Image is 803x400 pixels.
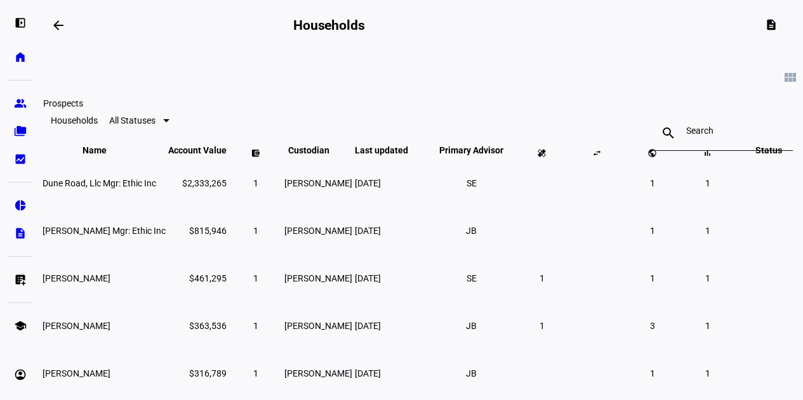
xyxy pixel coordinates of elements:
span: 1 [253,368,258,378]
td: $461,295 [168,255,227,301]
span: [DATE] [355,273,381,283]
li: SE [460,172,482,195]
li: JB [460,314,482,337]
span: Name [83,145,126,155]
span: [DATE] [355,368,381,378]
td: $363,536 [168,302,227,349]
div: Prospects [38,96,88,111]
span: Dune Road, Llc Mgr: Ethic Inc [43,178,156,188]
eth-mat-symbol: description [14,227,27,240]
a: bid_landscape [8,146,33,172]
span: Steven L Ellis [43,273,110,283]
span: 1 [649,178,654,188]
td: $815,946 [168,207,227,254]
span: Last updated [355,145,427,155]
eth-mat-symbol: home [14,51,27,63]
span: Custodian [288,145,348,155]
span: Status [746,145,792,155]
span: 1 [705,178,710,188]
span: 1 [649,273,654,283]
eth-mat-symbol: bid_landscape [14,153,27,165]
eth-mat-symbol: group [14,97,27,110]
mat-icon: description [765,18,778,31]
td: $2,333,265 [168,160,227,206]
a: pie_chart [8,193,33,218]
eth-mat-symbol: school [14,319,27,332]
span: 1 [253,226,258,236]
input: Search [686,126,760,136]
span: [PERSON_NAME] [284,368,352,378]
span: 1 [705,321,710,331]
a: group [8,91,33,116]
eth-mat-symbol: folder_copy [14,125,27,138]
a: description [8,221,33,246]
mat-icon: arrow_backwards [51,18,66,33]
span: Len Wheeler [43,368,110,378]
mat-icon: search [653,126,684,141]
span: [PERSON_NAME] [284,273,352,283]
span: 3 [649,321,654,331]
span: 1 [253,321,258,331]
span: Jay A Berger [43,321,110,331]
eth-mat-symbol: account_circle [14,368,27,381]
span: All Statuses [109,115,156,126]
span: [PERSON_NAME] [284,321,352,331]
span: 1 [649,368,654,378]
span: [DATE] [355,321,381,331]
eth-mat-symbol: left_panel_open [14,16,27,29]
span: 1 [705,273,710,283]
a: home [8,44,33,70]
span: 1 [539,273,544,283]
span: Primary Advisor [430,145,513,155]
li: SE [460,267,482,290]
td: $316,789 [168,350,227,396]
span: Jennifer L Blome Mgr: Ethic Inc [43,226,166,236]
eth-data-table-title: Households [51,115,98,126]
span: 1 [649,226,654,236]
span: 1 [253,178,258,188]
span: [PERSON_NAME] [284,226,352,236]
span: 1 [705,226,710,236]
h2: Households [293,18,365,33]
eth-mat-symbol: list_alt_add [14,273,27,286]
span: [PERSON_NAME] [284,178,352,188]
li: JB [460,362,482,385]
span: [DATE] [355,226,381,236]
span: 1 [539,321,544,331]
span: [DATE] [355,178,381,188]
span: 1 [253,273,258,283]
li: JB [460,219,482,242]
a: folder_copy [8,119,33,144]
mat-icon: view_module [783,70,798,85]
span: 1 [705,368,710,378]
eth-mat-symbol: pie_chart [14,199,27,212]
span: Account Value [168,145,227,155]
